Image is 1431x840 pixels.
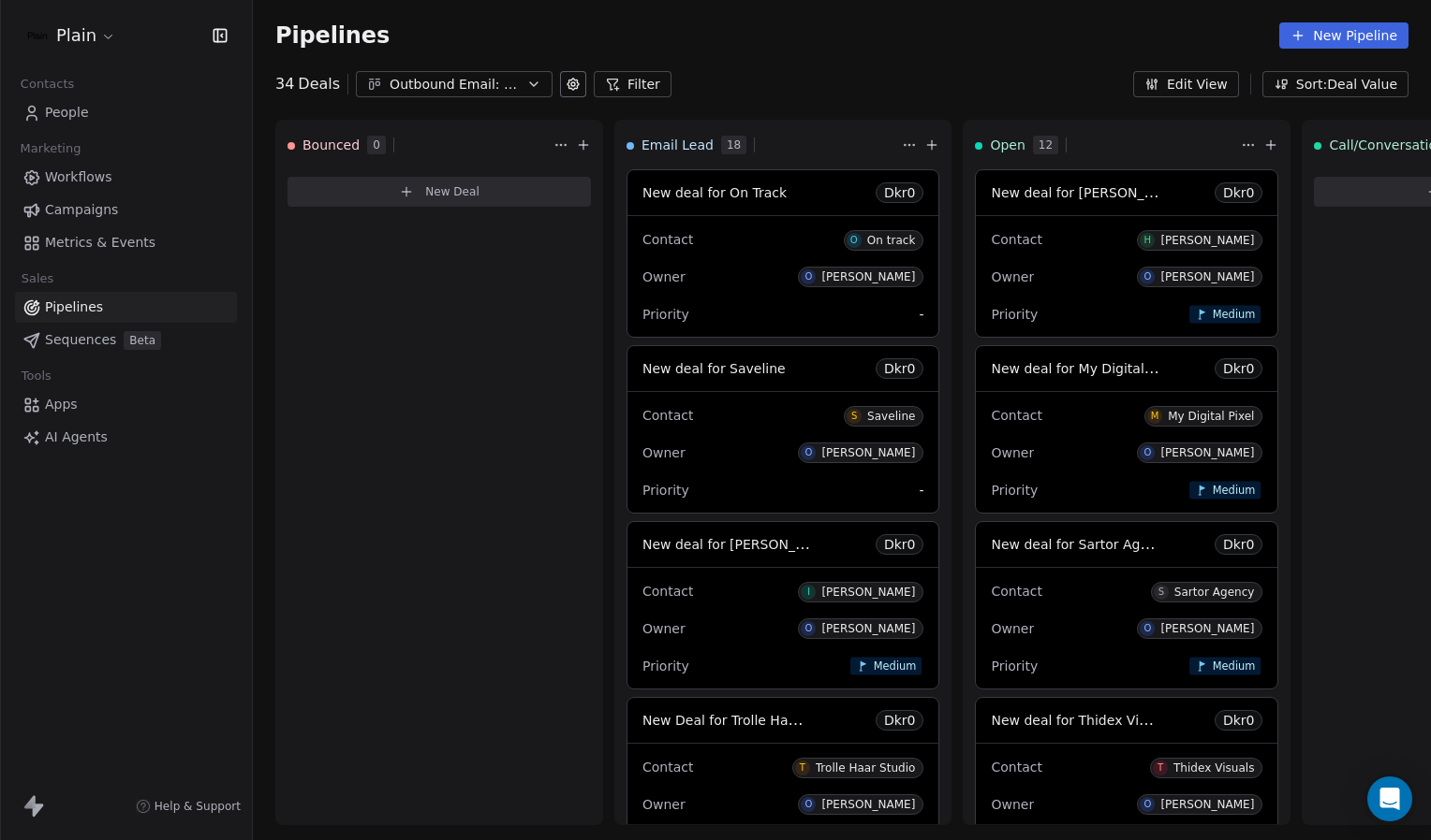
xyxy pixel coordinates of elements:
span: Contact [642,760,693,775]
div: O [1143,621,1151,636]
span: AI Agents [45,427,108,447]
div: [PERSON_NAME] [821,622,915,635]
div: O [804,445,812,460]
span: New deal for [PERSON_NAME] [991,183,1187,201]
span: - [919,305,923,324]
div: O [1143,797,1151,812]
div: New deal for My Digital PixelDkr0ContactMMy Digital PixelOwnerO[PERSON_NAME]PriorityMedium [975,345,1278,514]
a: Workflows [15,162,237,193]
span: Contact [642,408,693,423]
div: Open12 [975,121,1237,169]
a: AI Agents [15,422,237,453]
div: [PERSON_NAME] [1160,446,1254,459]
div: [PERSON_NAME] [1160,270,1254,283]
span: Contact [642,232,693,247]
span: Owner [642,797,686,812]
span: Email Lead [642,136,714,154]
span: 18 [721,136,746,154]
div: S [851,409,857,424]
a: Apps [15,389,237,420]
div: T [1158,760,1163,775]
div: O [804,269,812,284]
span: Tools [13,362,59,390]
div: New deal for Sartor AgencyDkr0ContactSSartor AgencyOwnerO[PERSON_NAME]PriorityMedium [975,521,1278,689]
button: New Deal [288,177,591,207]
div: New deal for On TrackDkr0ContactOOn trackOwnerO[PERSON_NAME]Priority- [627,169,939,338]
div: M [1151,409,1159,424]
div: [PERSON_NAME] [821,446,915,459]
span: New Deal for Trolle Haar Studio [642,711,848,729]
div: Saveline [867,410,915,423]
div: Thidex Visuals [1173,761,1254,775]
span: Pipelines [275,22,390,49]
div: New deal for [PERSON_NAME]Dkr0ContactH[PERSON_NAME]OwnerO[PERSON_NAME]PriorityMedium [975,169,1278,338]
span: Medium [1213,483,1256,497]
div: S [1158,585,1164,600]
span: Contact [991,232,1041,247]
span: Contacts [12,70,82,98]
span: Dkr 0 [884,535,916,554]
div: My Digital Pixel [1168,410,1254,423]
span: 0 [367,136,386,154]
span: New deal for On Track [642,185,787,200]
span: People [45,103,89,123]
div: Bounced0 [288,121,550,169]
span: Sequences [45,330,116,350]
span: New Deal [425,184,479,199]
span: Medium [1213,659,1256,673]
span: Contact [642,584,693,599]
a: People [15,97,237,128]
div: [PERSON_NAME] [821,586,915,599]
div: Email Lead18 [627,121,898,169]
span: Owner [642,621,686,636]
div: Open Intercom Messenger [1367,776,1412,821]
button: Edit View [1133,71,1239,97]
span: Priority [642,659,689,673]
span: Dkr 0 [884,711,916,730]
button: Sort: Deal Value [1262,71,1409,97]
a: Campaigns [15,195,237,225]
span: Beta [124,331,161,350]
span: Priority [642,307,689,322]
button: Filter [594,71,671,97]
span: 12 [1033,136,1058,154]
div: [PERSON_NAME] [1160,798,1254,811]
span: Owner [642,269,686,284]
button: New Pipeline [1279,22,1409,49]
div: O [1143,445,1151,460]
div: Trolle Haar Studio [816,761,916,775]
a: Help & Support [136,799,241,814]
span: Priority [991,307,1038,322]
span: Dkr 0 [1223,359,1255,378]
span: Medium [874,659,917,673]
span: Medium [1213,307,1256,321]
span: Metrics & Events [45,233,155,253]
img: Plain-Logo-Tile.png [26,24,49,47]
div: H [1144,233,1152,248]
span: New deal for [PERSON_NAME] ([PERSON_NAME]) [642,535,962,553]
span: Dkr 0 [1223,711,1255,730]
div: O [804,621,812,636]
span: - [919,481,923,500]
span: Contact [991,584,1041,599]
div: I [807,585,810,600]
div: Sartor Agency [1174,586,1255,599]
span: New deal for Saveline [642,361,786,376]
span: Priority [991,483,1038,498]
div: [PERSON_NAME] [821,270,915,283]
div: [PERSON_NAME] [1160,622,1254,635]
div: Outbound Email: Enkeltmandsvirksomhed (SDR) [390,75,519,94]
span: New deal for Thidex Visuals [991,711,1173,729]
span: Plain [56,23,96,48]
span: Dkr 0 [1223,535,1255,554]
span: Owner [991,445,1034,460]
span: Workflows [45,167,112,187]
div: [PERSON_NAME] [1160,234,1254,247]
span: Bounced [302,136,360,154]
div: [PERSON_NAME] [821,798,915,811]
span: Owner [991,621,1034,636]
span: Apps [45,395,78,414]
span: Help & Support [155,799,241,814]
span: Owner [991,797,1034,812]
span: Sales [13,265,62,293]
